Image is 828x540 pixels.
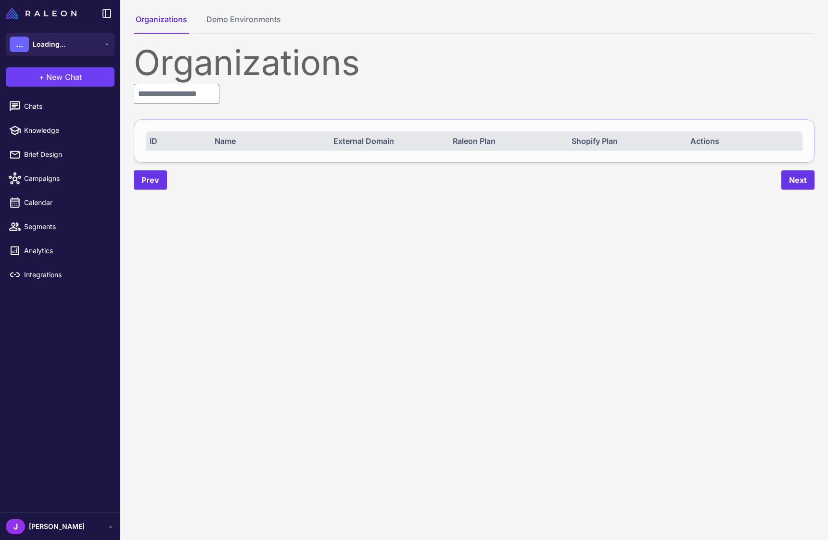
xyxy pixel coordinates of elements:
span: Analytics [24,245,109,256]
div: Organizations [134,45,815,80]
button: Prev [134,170,167,190]
a: Analytics [4,241,116,261]
div: ... [10,37,29,52]
div: Actions [690,135,799,147]
img: Raleon Logo [6,8,76,19]
a: Campaigns [4,168,116,189]
div: External Domain [333,135,442,147]
span: Loading... [33,39,65,50]
a: Integrations [4,265,116,285]
span: + [39,71,44,83]
a: Brief Design [4,144,116,165]
span: Brief Design [24,149,109,160]
div: J [6,519,25,534]
div: Name [215,135,323,147]
div: Shopify Plan [572,135,680,147]
a: Knowledge [4,120,116,141]
span: Chats [24,101,109,112]
div: ID [150,135,204,147]
a: Raleon Logo [6,8,80,19]
span: Segments [24,221,109,232]
button: +New Chat [6,67,115,87]
a: Chats [4,96,116,116]
span: Calendar [24,197,109,208]
a: Segments [4,217,116,237]
button: Organizations [134,13,189,34]
div: Raleon Plan [453,135,561,147]
span: New Chat [46,71,82,83]
button: ...Loading... [6,33,115,56]
button: Demo Environments [204,13,283,34]
span: [PERSON_NAME] [29,521,85,532]
span: Knowledge [24,125,109,136]
span: Integrations [24,270,109,280]
span: Campaigns [24,173,109,184]
a: Calendar [4,193,116,213]
button: Next [781,170,815,190]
